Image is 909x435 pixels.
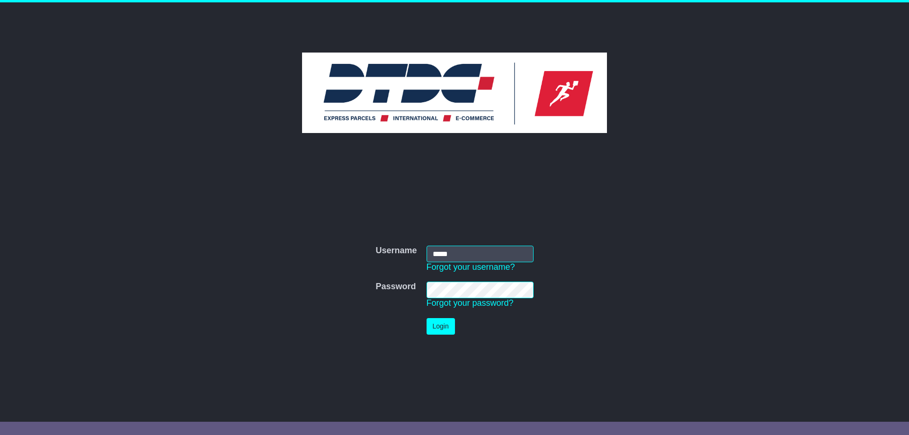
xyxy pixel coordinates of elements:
[427,262,515,272] a: Forgot your username?
[302,53,607,133] img: DTDC Australia
[375,282,416,292] label: Password
[375,246,417,256] label: Username
[427,318,455,335] button: Login
[427,298,514,308] a: Forgot your password?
